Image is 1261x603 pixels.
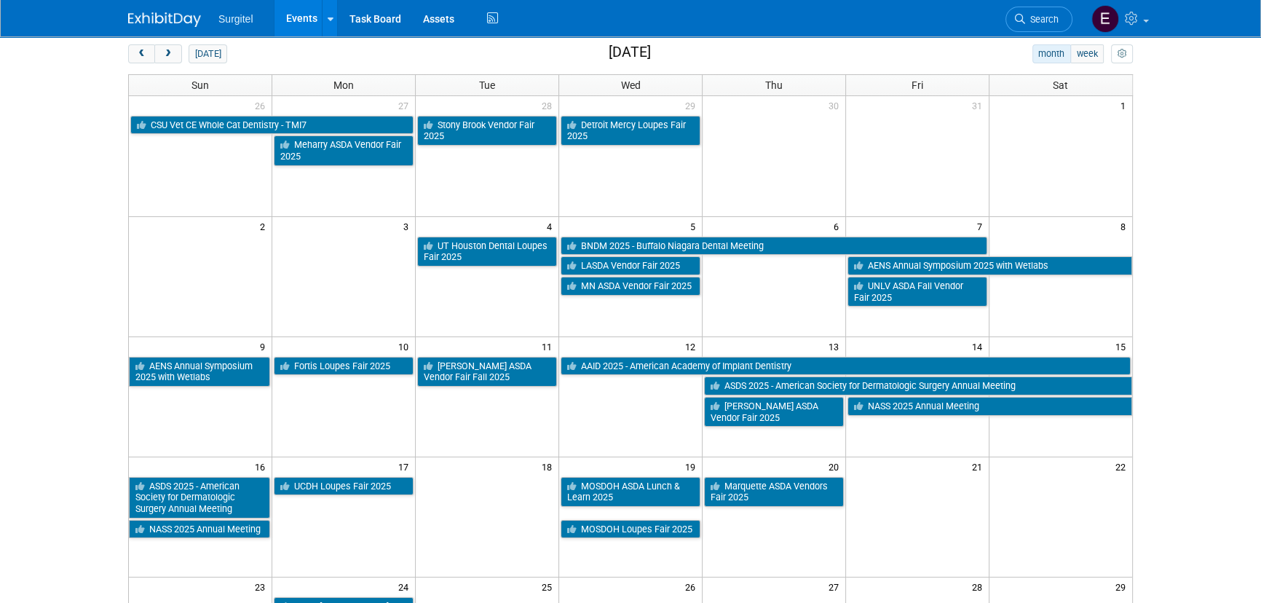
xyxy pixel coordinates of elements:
span: 10 [397,337,415,355]
img: ExhibitDay [128,12,201,27]
span: Surgitel [218,13,253,25]
span: Mon [333,79,354,91]
button: prev [128,44,155,63]
a: MOSDOH Loupes Fair 2025 [561,520,700,539]
span: 14 [971,337,989,355]
a: LASDA Vendor Fair 2025 [561,256,700,275]
a: AENS Annual Symposium 2025 with Wetlabs [129,357,270,387]
a: MOSDOH ASDA Lunch & Learn 2025 [561,477,700,507]
button: [DATE] [189,44,227,63]
a: Stony Brook Vendor Fair 2025 [417,116,557,146]
span: 24 [397,578,415,596]
a: Fortis Loupes Fair 2025 [274,357,414,376]
span: 22 [1114,457,1132,476]
a: [PERSON_NAME] ASDA Vendor Fair 2025 [704,397,844,427]
span: 18 [540,457,558,476]
a: BNDM 2025 - Buffalo Niagara Dental Meeting [561,237,987,256]
span: Fri [912,79,923,91]
span: 6 [832,217,845,235]
span: 21 [971,457,989,476]
span: 26 [684,578,702,596]
span: 19 [684,457,702,476]
button: week [1070,44,1104,63]
a: Marquette ASDA Vendors Fair 2025 [704,477,844,507]
span: Sat [1053,79,1068,91]
span: 4 [545,217,558,235]
span: 25 [540,578,558,596]
span: 1 [1119,96,1132,114]
span: 23 [253,578,272,596]
span: 7 [976,217,989,235]
button: myCustomButton [1111,44,1133,63]
span: 11 [540,337,558,355]
a: UNLV ASDA Fall Vendor Fair 2025 [847,277,987,307]
span: 26 [253,96,272,114]
span: 3 [402,217,415,235]
span: 16 [253,457,272,476]
a: [PERSON_NAME] ASDA Vendor Fair Fall 2025 [417,357,557,387]
a: NASS 2025 Annual Meeting [847,397,1132,416]
a: UCDH Loupes Fair 2025 [274,477,414,496]
span: 28 [971,578,989,596]
span: 28 [540,96,558,114]
a: MN ASDA Vendor Fair 2025 [561,277,700,296]
span: 17 [397,457,415,476]
span: 5 [689,217,702,235]
span: 12 [684,337,702,355]
span: Sun [191,79,209,91]
i: Personalize Calendar [1117,50,1126,59]
a: Meharry ASDA Vendor Fair 2025 [274,135,414,165]
h2: [DATE] [609,44,651,60]
span: Thu [765,79,783,91]
span: 8 [1119,217,1132,235]
span: 30 [827,96,845,114]
span: Search [1025,14,1059,25]
a: Search [1005,7,1072,32]
span: 31 [971,96,989,114]
span: 29 [1114,578,1132,596]
span: 15 [1114,337,1132,355]
span: 27 [827,578,845,596]
a: ASDS 2025 - American Society for Dermatologic Surgery Annual Meeting [704,377,1132,395]
span: 29 [684,96,702,114]
a: AENS Annual Symposium 2025 with Wetlabs [847,256,1132,275]
span: 9 [258,337,272,355]
span: 27 [397,96,415,114]
a: ASDS 2025 - American Society for Dermatologic Surgery Annual Meeting [129,477,270,519]
a: UT Houston Dental Loupes Fair 2025 [417,237,557,267]
span: 2 [258,217,272,235]
button: next [154,44,181,63]
span: 20 [827,457,845,476]
a: Detroit Mercy Loupes Fair 2025 [561,116,700,146]
span: 13 [827,337,845,355]
a: CSU Vet CE Whole Cat Dentistry - TMI7 [130,116,414,135]
img: Event Coordinator [1091,5,1119,33]
span: Wed [620,79,640,91]
span: Tue [479,79,495,91]
button: month [1032,44,1071,63]
a: NASS 2025 Annual Meeting [129,520,270,539]
a: AAID 2025 - American Academy of Implant Dentistry [561,357,1131,376]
